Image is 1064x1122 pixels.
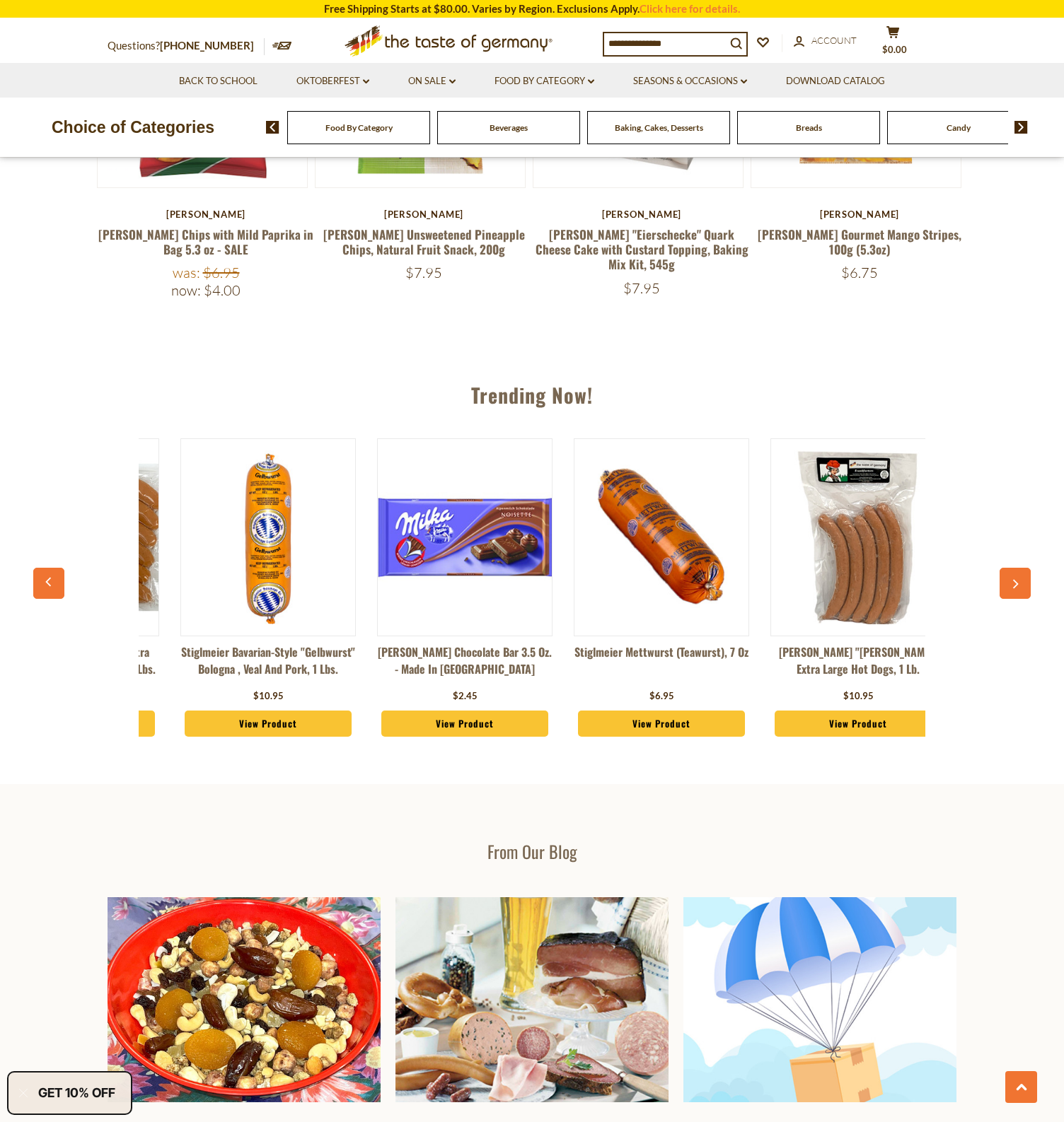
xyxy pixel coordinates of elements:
[490,122,528,133] a: Beverages
[173,264,200,281] label: Was:
[381,711,548,737] a: View Product
[185,711,352,737] a: View Product
[843,689,874,703] div: $10.95
[395,897,669,1102] img: Our Best "Wurst" Assortment: 33 Choices For The Grillabend
[574,643,749,686] a: Stiglmeier Mettwurst (Teawurst), 7 oz
[108,897,381,1102] img: Vegan, Plant-based, Meat-free: Five Up and Coming Brands
[160,39,254,52] a: [PHONE_NUMBER]
[203,264,240,281] span: $6.95
[758,226,961,258] a: [PERSON_NAME] Gourmet Mango Stripes, 100g (5.3oz)
[872,25,914,61] button: $0.00
[377,643,553,686] a: [PERSON_NAME] Chocolate Bar 3.5 oz. - made in [GEOGRAPHIC_DATA]
[204,281,241,299] span: $4.00
[623,279,660,297] span: $7.95
[536,226,748,274] a: [PERSON_NAME] "Eierschecke" Quark Cheese Cake with Custard Topping, Baking Mix Kit, 545g
[578,711,745,737] a: View Product
[97,209,315,220] div: [PERSON_NAME]
[378,450,552,624] img: Milka Noisette Chocolate Bar 3.5 oz. - made in Germany
[786,74,885,89] a: Download Catalog
[574,450,748,624] img: Stiglmeier Mettwurst (Teawurst), 7 oz
[811,35,857,46] span: Account
[108,841,956,862] h3: From Our Blog
[253,689,284,703] div: $10.95
[649,689,674,703] div: $6.95
[683,897,956,1102] img: How to Find Deals, Best Shipping Options
[495,74,594,89] a: Food By Category
[796,122,822,133] a: Breads
[775,711,942,737] a: View Product
[794,33,857,49] a: Account
[266,121,279,134] img: previous arrow
[323,226,525,258] a: [PERSON_NAME] Unsweetened Pineapple Chips, Natural Fruit Snack, 200g
[40,363,1024,421] div: Trending Now!
[615,122,703,133] a: Baking, Cakes, Desserts
[179,74,258,89] a: Back to School
[315,209,533,220] div: [PERSON_NAME]
[181,450,355,624] img: Stiglmeier Bavarian-style
[405,264,442,281] span: $7.95
[751,209,968,220] div: [PERSON_NAME]
[296,74,369,89] a: Oktoberfest
[633,74,747,89] a: Seasons & Occasions
[947,122,971,133] a: Candy
[171,281,201,299] label: Now:
[533,209,751,220] div: [PERSON_NAME]
[98,226,313,258] a: [PERSON_NAME] Chips with Mild Paprika in Bag 5.3 oz - SALE
[180,643,356,686] a: Stiglmeier Bavarian-style "Gelbwurst" Bologna , Veal and Pork, 1 lbs.
[841,264,878,281] span: $6.75
[882,44,907,55] span: $0.00
[770,643,946,686] a: [PERSON_NAME] "[PERSON_NAME]" Extra Large Hot Dogs, 1 lb.
[325,122,393,133] a: Food By Category
[1014,121,1028,134] img: next arrow
[640,2,740,15] a: Click here for details.
[408,74,456,89] a: On Sale
[771,450,945,624] img: Binkert's
[453,689,478,703] div: $2.45
[108,37,265,55] p: Questions?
